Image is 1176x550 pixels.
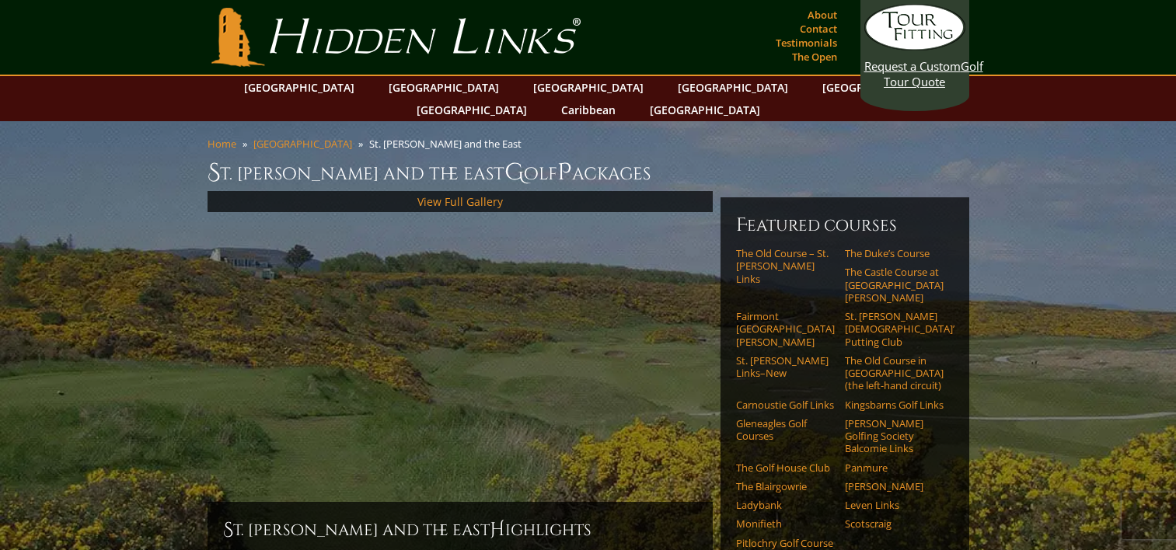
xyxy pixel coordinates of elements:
[845,399,944,411] a: Kingsbarns Golf Links
[736,480,835,493] a: The Blairgowrie
[208,137,236,151] a: Home
[504,157,524,188] span: G
[525,76,651,99] a: [GEOGRAPHIC_DATA]
[845,310,944,348] a: St. [PERSON_NAME] [DEMOGRAPHIC_DATA]’ Putting Club
[845,247,944,259] a: The Duke’s Course
[557,157,572,188] span: P
[845,461,944,474] a: Panmure
[845,417,944,455] a: [PERSON_NAME] Golfing Society Balcomie Links
[670,76,796,99] a: [GEOGRAPHIC_DATA]
[736,537,835,549] a: Pitlochry Golf Course
[369,137,528,151] li: St. [PERSON_NAME] and the East
[253,137,352,151] a: [GEOGRAPHIC_DATA]
[736,499,835,511] a: Ladybank
[796,18,841,40] a: Contact
[736,399,835,411] a: Carnoustie Golf Links
[736,517,835,530] a: Monifieth
[804,4,841,26] a: About
[736,213,954,238] h6: Featured Courses
[208,157,969,188] h1: St. [PERSON_NAME] and the East olf ackages
[845,354,944,392] a: The Old Course in [GEOGRAPHIC_DATA] (the left-hand circuit)
[409,99,535,121] a: [GEOGRAPHIC_DATA]
[736,461,835,474] a: The Golf House Club
[553,99,623,121] a: Caribbean
[845,480,944,493] a: [PERSON_NAME]
[490,517,505,542] span: H
[788,46,841,68] a: The Open
[381,76,507,99] a: [GEOGRAPHIC_DATA]
[864,4,965,89] a: Request a CustomGolf Tour Quote
[772,32,841,54] a: Testimonials
[845,499,944,511] a: Leven Links
[736,354,835,380] a: St. [PERSON_NAME] Links–New
[417,194,503,209] a: View Full Gallery
[864,58,961,74] span: Request a Custom
[845,266,944,304] a: The Castle Course at [GEOGRAPHIC_DATA][PERSON_NAME]
[815,76,940,99] a: [GEOGRAPHIC_DATA]
[736,247,835,285] a: The Old Course – St. [PERSON_NAME] Links
[223,517,697,542] h2: St. [PERSON_NAME] and the East ighlights
[845,517,944,530] a: Scotscraig
[236,76,362,99] a: [GEOGRAPHIC_DATA]
[736,310,835,348] a: Fairmont [GEOGRAPHIC_DATA][PERSON_NAME]
[642,99,768,121] a: [GEOGRAPHIC_DATA]
[736,417,835,443] a: Gleneagles Golf Courses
